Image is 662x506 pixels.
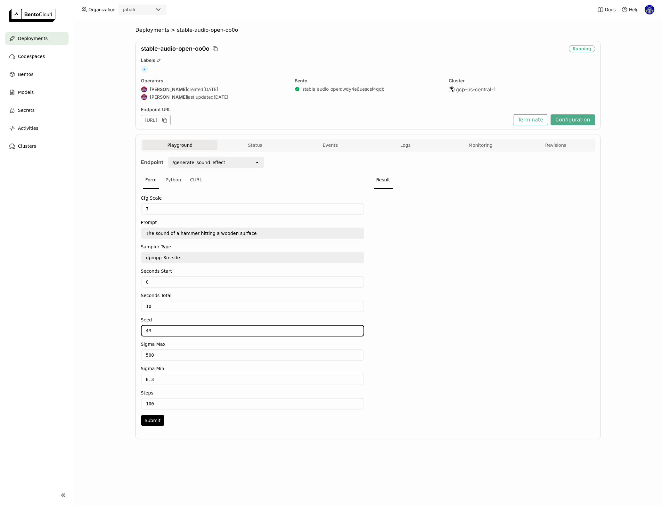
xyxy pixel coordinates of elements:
[141,94,147,100] img: Jhonatan Oliveira
[400,142,411,148] span: Logs
[173,159,225,166] div: /generate_sound_effect
[142,253,364,263] textarea: dpmpp-3m-sde
[374,171,393,189] div: Result
[295,78,441,84] div: Bento
[5,32,69,45] a: Deployments
[141,390,364,395] label: Steps
[5,140,69,153] a: Clusters
[203,87,218,92] span: [DATE]
[141,220,364,225] label: Prompt
[135,27,601,33] nav: Breadcrumbs navigation
[255,160,260,165] svg: open
[150,94,187,100] strong: [PERSON_NAME]
[645,5,654,14] img: Fernando Silveira
[141,66,148,73] span: +
[141,293,364,298] label: Seconds Total
[621,6,639,13] div: Help
[5,50,69,63] a: Codespaces
[141,317,364,322] label: Seed
[141,107,510,112] div: Endpoint URL
[135,27,169,33] span: Deployments
[217,140,293,150] button: Status
[5,86,69,99] a: Models
[141,195,364,201] label: Cfg Scale
[141,86,287,93] div: created
[143,140,218,150] button: Playground
[513,114,548,125] button: Terminate
[18,124,38,132] span: Activities
[629,7,639,12] span: Help
[551,114,595,125] button: Configuration
[605,7,616,12] span: Docs
[141,94,287,100] div: last updated
[518,140,593,150] button: Revisions
[214,94,228,100] span: [DATE]
[5,122,69,135] a: Activities
[187,171,205,189] div: CURL
[141,115,171,125] div: [URL]
[141,57,595,63] div: Labels
[169,27,177,33] span: >
[18,53,45,60] span: Codespaces
[141,269,364,274] label: Seconds Start
[456,86,496,93] span: gcp-us-central-1
[142,228,364,238] textarea: The sound of a hammer hitting a wooden surface
[18,142,36,150] span: Clusters
[88,7,115,12] span: Organization
[18,106,35,114] span: Secrets
[18,35,48,42] span: Deployments
[5,68,69,81] a: Bentos
[9,9,55,22] img: logo
[18,88,34,96] span: Models
[141,87,147,92] img: Jhonatan Oliveira
[141,366,364,371] label: Sigma Min
[443,140,518,150] button: Monitoring
[150,87,187,92] strong: [PERSON_NAME]
[449,78,595,84] div: Cluster
[141,244,364,249] label: Sampler Type
[141,159,163,165] strong: Endpoint
[18,71,33,78] span: Bentos
[141,45,209,52] span: stable-audio-open-oo0o
[177,27,238,33] span: stable-audio-open-oo0o
[5,104,69,117] a: Secrets
[141,342,364,347] label: Sigma Max
[302,86,385,92] a: stable_audio_open:wdy4e6uescsf4qqb
[143,171,159,189] div: Form
[597,6,616,13] a: Docs
[163,171,184,189] div: Python
[141,78,287,84] div: Operators
[569,45,595,52] div: Running
[123,6,135,13] div: jabali
[293,140,368,150] button: Events
[141,415,165,426] button: Submit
